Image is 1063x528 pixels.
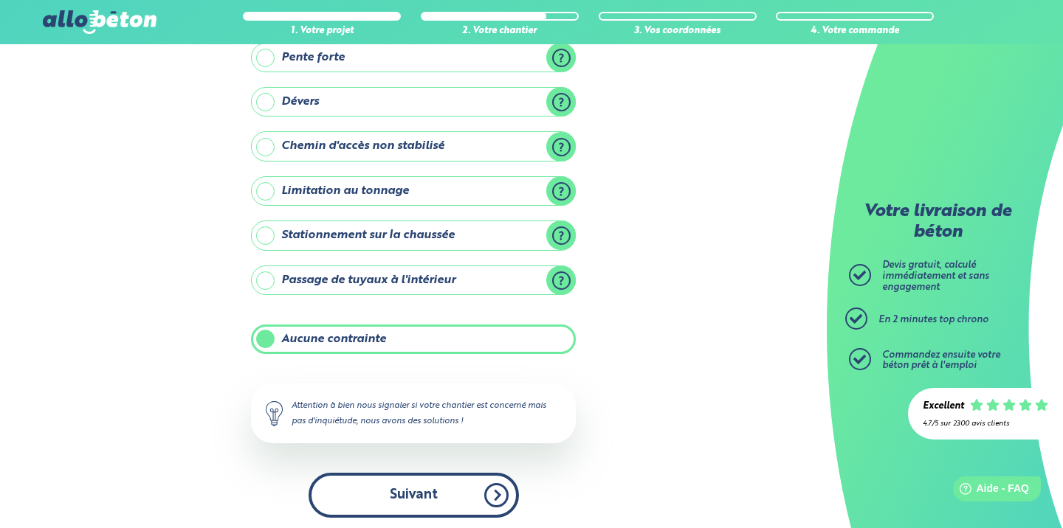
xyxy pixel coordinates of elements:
[932,470,1047,512] iframe: Help widget launcher
[251,87,576,117] label: Dévers
[43,10,156,34] img: allobéton
[878,315,988,324] span: En 2 minutes top chrono
[309,473,519,518] button: Suivant
[251,131,576,161] label: Chemin d'accès non stabilisé
[251,220,576,250] label: Stationnement sur la chaussée
[882,260,989,291] span: Devis gratuit, calculé immédiatement et sans engagement
[923,420,1048,428] div: 4.7/5 sur 2300 avis clients
[251,324,576,354] label: Aucune contrainte
[251,176,576,206] label: Limitation au tonnage
[421,26,579,37] div: 2. Votre chantier
[251,265,576,295] label: Passage de tuyaux à l'intérieur
[251,43,576,72] label: Pente forte
[251,383,576,442] div: Attention à bien nous signaler si votre chantier est concerné mais pas d'inquiétude, nous avons d...
[599,26,757,37] div: 3. Vos coordonnées
[853,202,1022,243] p: Votre livraison de béton
[776,26,934,37] div: 4. Votre commande
[882,350,1000,371] span: Commandez ensuite votre béton prêt à l'emploi
[243,26,401,37] div: 1. Votre projet
[923,401,964,412] div: Excellent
